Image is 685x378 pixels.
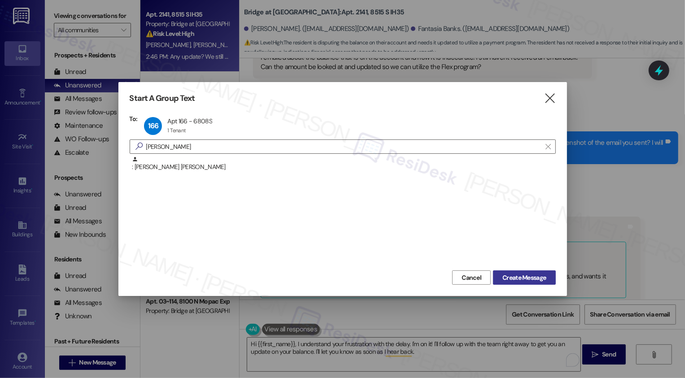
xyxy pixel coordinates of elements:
[146,140,541,153] input: Search for any contact or apartment
[502,273,546,282] span: Create Message
[130,93,195,104] h3: Start A Group Text
[130,115,138,123] h3: To:
[132,156,556,172] div: : [PERSON_NAME] [PERSON_NAME]
[132,142,146,151] i: 
[167,127,186,134] div: 1 Tenant
[541,140,555,153] button: Clear text
[167,117,212,125] div: Apt 166 - 6808S
[544,94,556,103] i: 
[545,143,550,150] i: 
[452,270,491,285] button: Cancel
[148,121,159,130] span: 166
[130,156,556,178] div: : [PERSON_NAME] [PERSON_NAME]
[493,270,555,285] button: Create Message
[462,273,481,282] span: Cancel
